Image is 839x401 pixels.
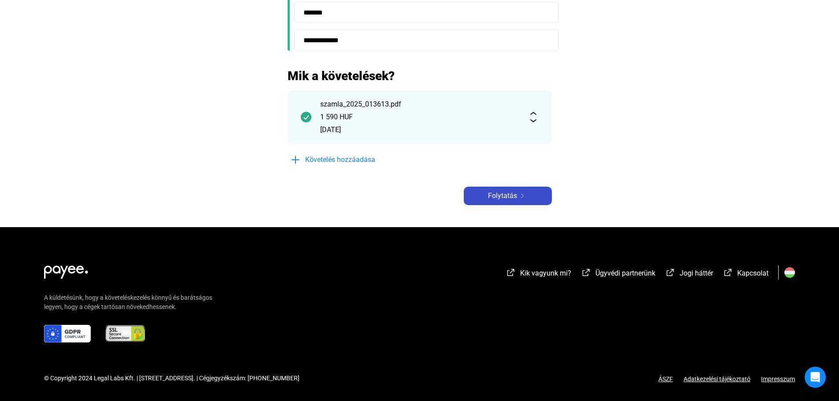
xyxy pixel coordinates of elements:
img: HU.svg [784,267,795,278]
a: external-link-whiteKik vagyunk mi? [506,270,571,279]
img: external-link-white [506,268,516,277]
img: ssl [105,325,146,342]
img: external-link-white [581,268,591,277]
img: arrow-right-white [517,194,528,198]
a: ÁSZF [658,375,673,383]
div: Open Intercom Messenger [805,367,826,388]
img: external-link-white [665,268,676,277]
span: Jogi háttér [680,269,713,277]
div: 1 590 HUF [320,112,519,122]
span: Folytatás [488,191,517,201]
a: external-link-whiteKapcsolat [723,270,769,279]
span: Követelés hozzáadása [305,155,375,165]
img: external-link-white [723,268,733,277]
a: Adatkezelési tájékoztató [673,375,761,383]
img: white-payee-white-dot.svg [44,261,88,279]
h2: Mik a követelések? [288,68,552,84]
span: Ügyvédi partnerünk [595,269,655,277]
button: Folytatásarrow-right-white [464,187,552,205]
a: Impresszum [761,375,795,383]
div: szamla_2025_013613.pdf [320,99,519,110]
span: Kik vagyunk mi? [520,269,571,277]
img: plus-blue [290,155,301,165]
img: checkmark-darker-green-circle [301,112,311,122]
a: external-link-whiteJogi háttér [665,270,713,279]
a: external-link-whiteÜgyvédi partnerünk [581,270,655,279]
span: Kapcsolat [737,269,769,277]
div: © Copyright 2024 Legal Labs Kft. | [STREET_ADDRESS]. | Cégjegyzékszám: [PHONE_NUMBER] [44,374,299,383]
img: gdpr [44,325,91,342]
img: expand [528,112,539,122]
button: plus-blueKövetelés hozzáadása [288,151,420,169]
div: [DATE] [320,125,519,135]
